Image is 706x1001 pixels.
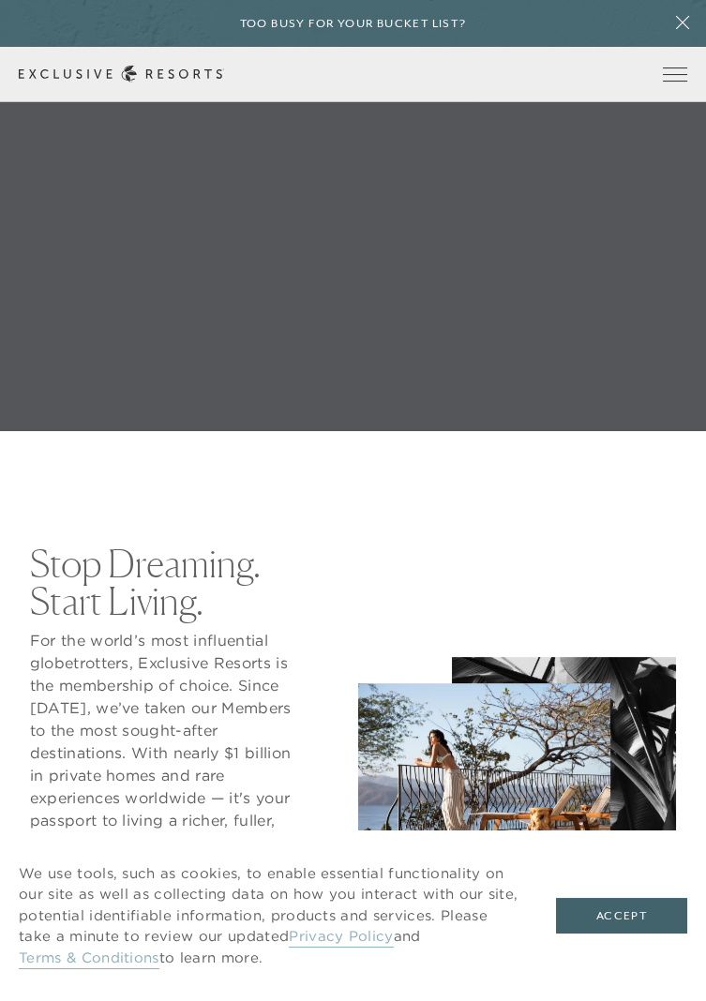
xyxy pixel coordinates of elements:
[240,15,467,33] h6: Too busy for your bucket list?
[30,545,302,620] h2: Stop Dreaming. Start Living.
[452,657,677,935] img: Palm leaves.
[19,949,159,969] a: Terms & Conditions
[358,683,611,888] img: Women by the pool, overlooking the ocean.
[663,67,687,81] button: Open navigation
[30,629,302,854] p: For the world’s most influential globetrotters, Exclusive Resorts is the membership of choice. Si...
[19,863,518,969] p: We use tools, such as cookies, to enable essential functionality on our site as well as collectin...
[289,927,393,948] a: Privacy Policy
[556,898,687,934] button: Accept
